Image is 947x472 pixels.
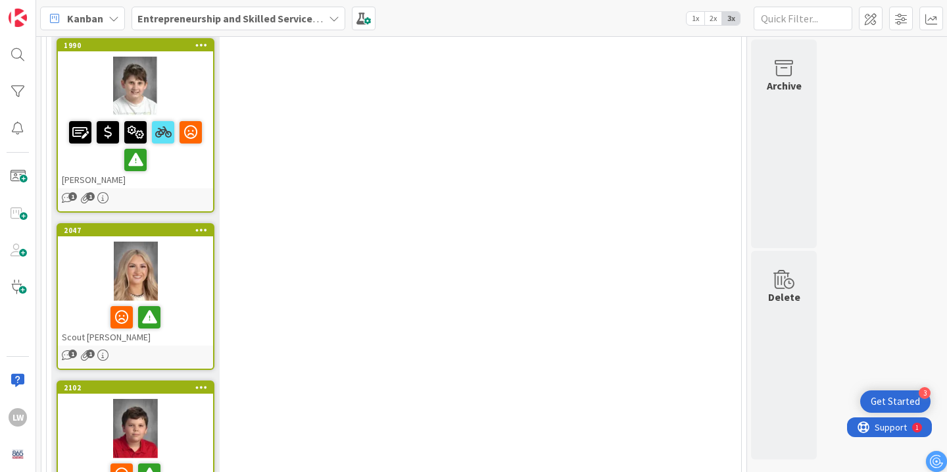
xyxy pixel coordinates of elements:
[871,395,920,408] div: Get Started
[754,7,852,30] input: Quick Filter...
[9,9,27,27] img: Visit kanbanzone.com
[687,12,704,25] span: 1x
[58,39,213,51] div: 1990
[58,301,213,346] div: Scout [PERSON_NAME]
[68,192,77,201] span: 1
[58,224,213,346] div: 2047Scout [PERSON_NAME]
[86,192,95,201] span: 1
[9,445,27,463] img: avatar
[860,390,931,413] div: Open Get Started checklist, remaining modules: 3
[767,78,802,93] div: Archive
[58,116,213,188] div: [PERSON_NAME]
[57,223,214,370] a: 2047Scout [PERSON_NAME]
[137,12,459,25] b: Entrepreneurship and Skilled Services Interventions - [DATE]-[DATE]
[68,350,77,358] span: 1
[768,289,800,305] div: Delete
[58,39,213,188] div: 1990[PERSON_NAME]
[9,408,27,427] div: LW
[58,224,213,236] div: 2047
[57,38,214,213] a: 1990[PERSON_NAME]
[919,387,931,399] div: 3
[28,2,60,18] span: Support
[704,12,722,25] span: 2x
[722,12,740,25] span: 3x
[67,11,103,26] span: Kanban
[58,382,213,394] div: 2102
[64,226,213,235] div: 2047
[86,350,95,358] span: 1
[68,5,72,16] div: 1
[64,383,213,392] div: 2102
[64,41,213,50] div: 1990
